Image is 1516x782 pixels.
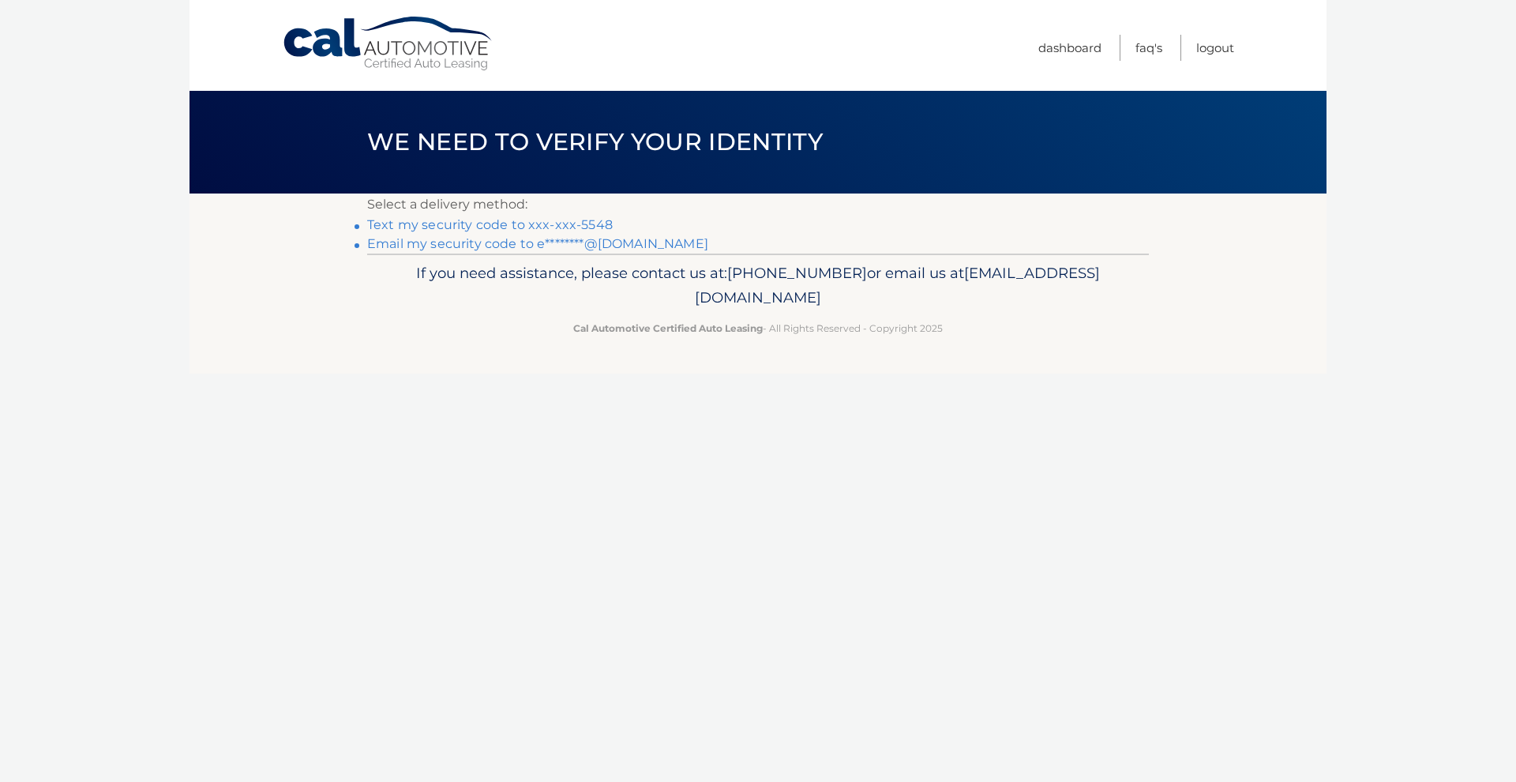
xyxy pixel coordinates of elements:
[1038,35,1101,61] a: Dashboard
[377,320,1139,336] p: - All Rights Reserved - Copyright 2025
[377,261,1139,311] p: If you need assistance, please contact us at: or email us at
[367,194,1149,216] p: Select a delivery method:
[367,236,708,251] a: Email my security code to e********@[DOMAIN_NAME]
[367,127,823,156] span: We need to verify your identity
[367,217,613,232] a: Text my security code to xxx-xxx-5548
[1196,35,1234,61] a: Logout
[727,264,867,282] span: [PHONE_NUMBER]
[282,16,495,72] a: Cal Automotive
[573,322,763,334] strong: Cal Automotive Certified Auto Leasing
[1135,35,1162,61] a: FAQ's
